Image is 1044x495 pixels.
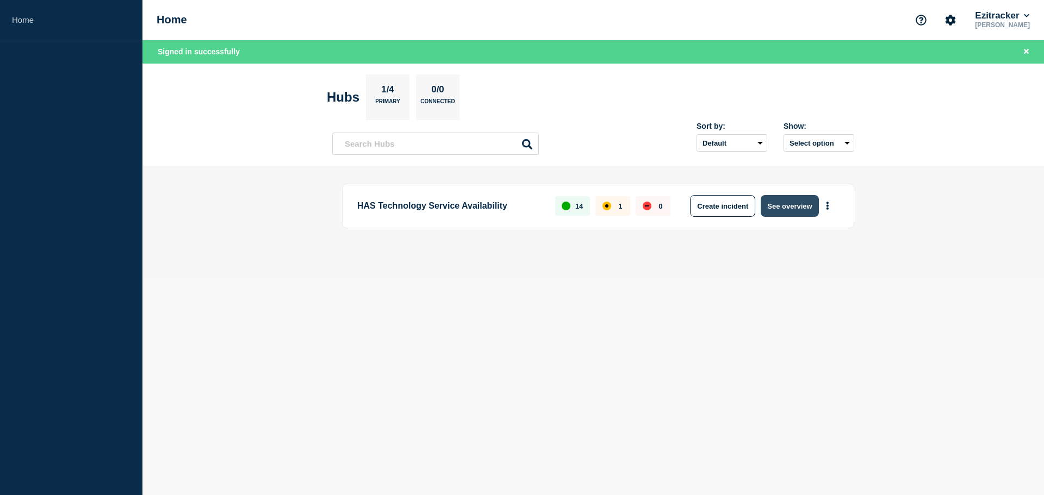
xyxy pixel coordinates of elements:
[562,202,570,210] div: up
[761,195,818,217] button: See overview
[643,202,651,210] div: down
[332,133,539,155] input: Search Hubs
[357,195,543,217] p: HAS Technology Service Availability
[618,202,622,210] p: 1
[575,202,583,210] p: 14
[602,202,611,210] div: affected
[327,90,359,105] h2: Hubs
[697,134,767,152] select: Sort by
[158,47,240,56] span: Signed in successfully
[375,98,400,110] p: Primary
[784,122,854,130] div: Show:
[377,84,399,98] p: 1/4
[1020,46,1033,58] button: Close banner
[973,10,1031,21] button: Ezitracker
[910,9,933,32] button: Support
[697,122,767,130] div: Sort by:
[973,21,1032,29] p: [PERSON_NAME]
[658,202,662,210] p: 0
[420,98,455,110] p: Connected
[939,9,962,32] button: Account settings
[157,14,187,26] h1: Home
[821,196,835,216] button: More actions
[784,134,854,152] button: Select option
[427,84,449,98] p: 0/0
[690,195,755,217] button: Create incident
